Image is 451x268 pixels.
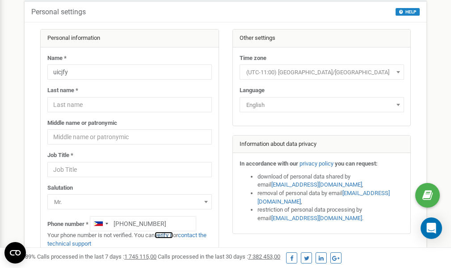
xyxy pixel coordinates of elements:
[271,181,362,188] a: [EMAIL_ADDRESS][DOMAIN_NAME]
[233,30,411,47] div: Other settings
[124,253,156,260] u: 1 745 115,00
[47,151,73,160] label: Job Title *
[47,232,207,247] a: contact the technical support
[47,64,212,80] input: Name
[243,66,401,79] span: (UTC-11:00) Pacific/Midway
[335,160,378,167] strong: you can request:
[240,160,298,167] strong: In accordance with our
[257,190,390,205] a: [EMAIL_ADDRESS][DOMAIN_NAME]
[47,162,212,177] input: Job Title
[47,86,78,95] label: Last name *
[4,242,26,264] button: Open CMP widget
[158,253,280,260] span: Calls processed in the last 30 days :
[47,194,212,209] span: Mr.
[90,217,111,231] div: Telephone country code
[47,184,73,192] label: Salutation
[396,8,420,16] button: HELP
[240,97,404,112] span: English
[90,216,196,231] input: +1-800-555-55-55
[299,160,333,167] a: privacy policy
[41,30,219,47] div: Personal information
[240,86,265,95] label: Language
[47,220,89,229] label: Phone number *
[421,217,442,239] div: Open Intercom Messenger
[240,54,266,63] label: Time zone
[47,54,67,63] label: Name *
[37,253,156,260] span: Calls processed in the last 7 days :
[155,232,173,238] a: verify it
[257,206,404,222] li: restriction of personal data processing by email .
[271,215,362,221] a: [EMAIL_ADDRESS][DOMAIN_NAME]
[47,97,212,112] input: Last name
[233,136,411,153] div: Information about data privacy
[240,64,404,80] span: (UTC-11:00) Pacific/Midway
[257,189,404,206] li: removal of personal data by email ,
[47,129,212,145] input: Middle name or patronymic
[51,196,209,208] span: Mr.
[257,173,404,189] li: download of personal data shared by email ,
[243,99,401,111] span: English
[31,8,86,16] h5: Personal settings
[47,231,212,248] p: Your phone number is not verified. You can or
[47,119,117,128] label: Middle name or patronymic
[248,253,280,260] u: 7 382 453,00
